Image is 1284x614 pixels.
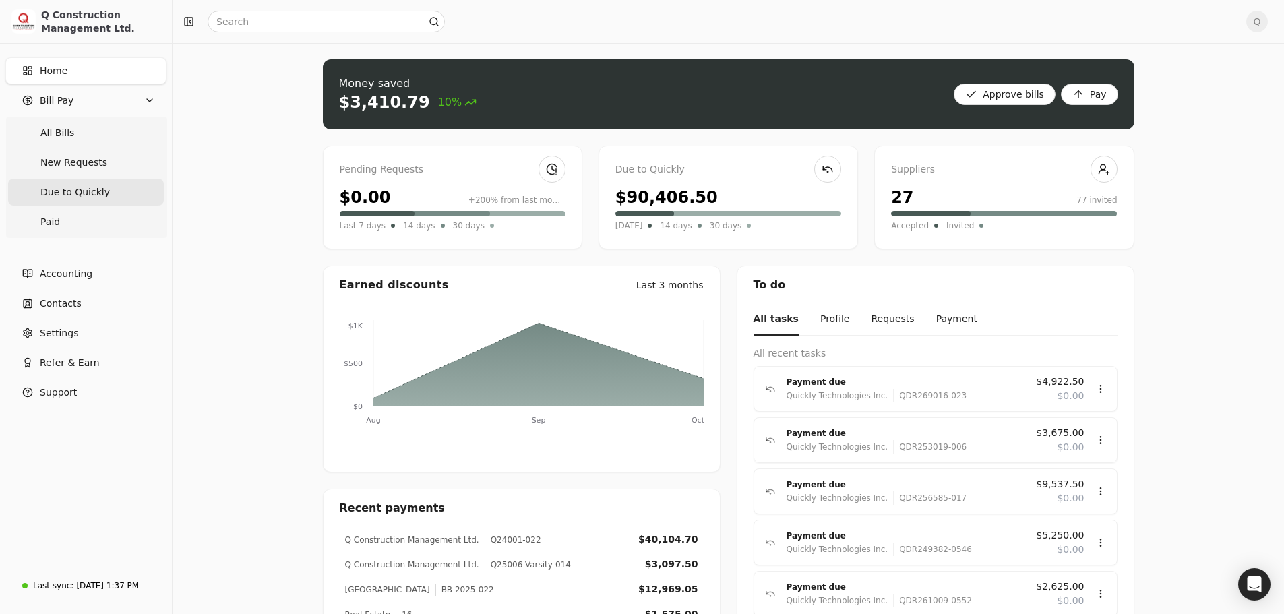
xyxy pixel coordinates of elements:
[710,219,741,233] span: 30 days
[345,584,430,596] div: [GEOGRAPHIC_DATA]
[8,208,164,235] a: Paid
[340,185,391,210] div: $0.00
[1036,426,1084,440] span: $3,675.00
[615,162,841,177] div: Due to Quickly
[1057,543,1084,557] span: $0.00
[891,185,913,210] div: 27
[691,416,704,425] tspan: Oct
[485,534,541,546] div: Q24001-022
[40,297,82,311] span: Contacts
[339,75,477,92] div: Money saved
[344,359,363,368] tspan: $500
[5,574,166,598] a: Last sync:[DATE] 1:37 PM
[531,416,545,425] tspan: Sep
[40,94,73,108] span: Bill Pay
[871,304,914,336] button: Requests
[485,559,571,571] div: Q25006-Varsity-014
[345,559,479,571] div: Q Construction Management Ltd.
[8,149,164,176] a: New Requests
[339,92,430,113] div: $3,410.79
[345,534,479,546] div: Q Construction Management Ltd.
[638,532,698,547] div: $40,104.70
[893,440,967,454] div: QDR253019-006
[820,304,850,336] button: Profile
[76,580,139,592] div: [DATE] 1:37 PM
[954,84,1056,105] button: Approve bills
[787,478,1026,491] div: Payment due
[40,267,92,281] span: Accounting
[5,87,166,114] button: Bill Pay
[1061,84,1118,105] button: Pay
[787,389,888,402] div: Quickly Technologies Inc.
[1057,491,1084,505] span: $0.00
[324,489,720,527] div: Recent payments
[615,185,718,210] div: $90,406.50
[787,375,1026,389] div: Payment due
[787,543,888,556] div: Quickly Technologies Inc.
[5,260,166,287] a: Accounting
[5,319,166,346] a: Settings
[645,557,698,572] div: $3,097.50
[787,580,1026,594] div: Payment due
[891,219,929,233] span: Accepted
[208,11,445,32] input: Search
[1036,580,1084,594] span: $2,625.00
[5,57,166,84] a: Home
[40,215,60,229] span: Paid
[403,219,435,233] span: 14 days
[5,349,166,376] button: Refer & Earn
[893,594,972,607] div: QDR261009-0552
[40,156,107,170] span: New Requests
[936,304,977,336] button: Payment
[737,266,1134,304] div: To do
[33,580,73,592] div: Last sync:
[40,185,110,199] span: Due to Quickly
[453,219,485,233] span: 30 days
[893,543,972,556] div: QDR249382-0546
[41,8,160,35] div: Q Construction Management Ltd.
[1036,375,1084,389] span: $4,922.50
[1238,568,1271,601] div: Open Intercom Messenger
[615,219,643,233] span: [DATE]
[891,162,1117,177] div: Suppliers
[1057,594,1084,608] span: $0.00
[8,179,164,206] a: Due to Quickly
[787,427,1026,440] div: Payment due
[1036,477,1084,491] span: $9,537.50
[438,94,477,111] span: 10%
[5,379,166,406] button: Support
[787,440,888,454] div: Quickly Technologies Inc.
[1057,440,1084,454] span: $0.00
[636,278,704,293] div: Last 3 months
[8,119,164,146] a: All Bills
[754,304,799,336] button: All tasks
[348,321,363,330] tspan: $1K
[1057,389,1084,403] span: $0.00
[893,491,967,505] div: QDR256585-017
[340,277,449,293] div: Earned discounts
[435,584,494,596] div: BB 2025-022
[366,416,380,425] tspan: Aug
[353,402,363,411] tspan: $0
[11,9,36,34] img: 3171ca1f-602b-4dfe-91f0-0ace091e1481.jpeg
[40,386,77,400] span: Support
[1076,194,1117,206] div: 77 invited
[1246,11,1268,32] button: Q
[340,162,565,177] div: Pending Requests
[787,491,888,505] div: Quickly Technologies Inc.
[340,219,386,233] span: Last 7 days
[638,582,698,596] div: $12,969.05
[893,389,967,402] div: QDR269016-023
[946,219,974,233] span: Invited
[40,326,78,340] span: Settings
[5,290,166,317] a: Contacts
[660,219,692,233] span: 14 days
[787,529,1026,543] div: Payment due
[468,194,565,206] div: +200% from last month
[787,594,888,607] div: Quickly Technologies Inc.
[1036,528,1084,543] span: $5,250.00
[40,64,67,78] span: Home
[40,356,100,370] span: Refer & Earn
